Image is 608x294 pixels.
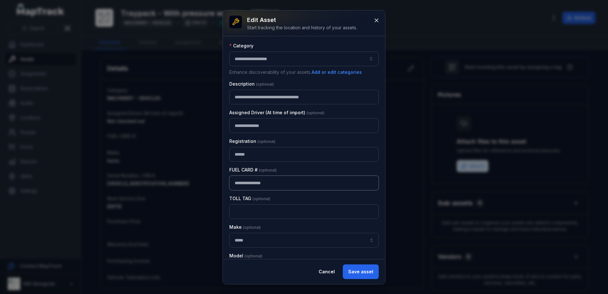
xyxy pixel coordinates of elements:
[247,16,357,24] h3: Edit asset
[313,264,340,279] button: Cancel
[229,43,253,49] label: Category
[229,109,324,116] label: Assigned Driver (At time of import)
[229,195,270,202] label: TOLL TAG
[311,69,362,76] button: Add or edit categories
[247,24,357,31] div: Start tracking the location and history of your assets.
[229,253,262,259] label: Model
[229,233,379,248] input: asset-edit:cf[2c9a1bd6-738d-4b2a-ac98-3f96f4078ca0]-label
[229,224,261,230] label: Make
[229,69,379,76] p: Enhance discoverability of your assets.
[229,167,277,173] label: FUEL CARD #
[343,264,379,279] button: Save asset
[229,81,274,87] label: Description
[229,138,275,144] label: Registration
